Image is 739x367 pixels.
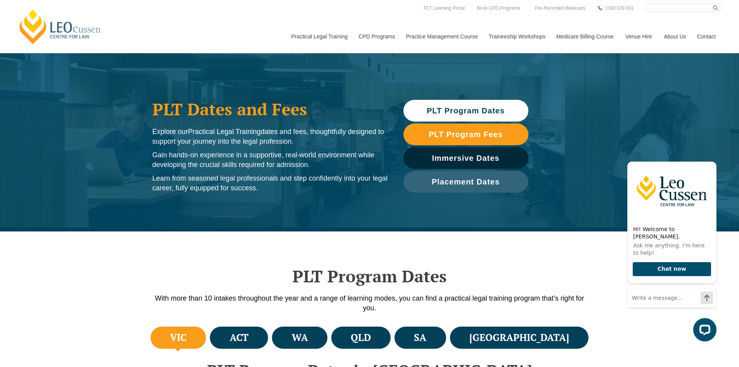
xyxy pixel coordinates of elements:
[152,150,388,170] p: Gain hands-on experience in a supportive, real-world environment while developing the crucial ski...
[152,99,388,119] h1: PLT Dates and Fees
[149,266,591,286] h2: PLT Program Dates
[691,20,722,53] a: Contact
[550,20,620,53] a: Medicare Billing Course
[427,107,505,115] span: PLT Program Dates
[188,128,261,136] span: Practical Legal Training
[351,331,371,344] h4: QLD
[414,331,426,344] h4: SA
[475,4,522,12] a: Book CPD Programs
[403,123,528,145] a: PLT Program Fees
[422,4,467,12] a: PLT Learning Portal
[403,147,528,169] a: Immersive Dates
[429,130,503,138] span: PLT Program Fees
[152,174,388,193] p: Learn from seasoned legal professionals and step confidently into your legal career, fully equipp...
[152,127,388,146] p: Explore our dates and fees, thoughtfully designed to support your journey into the legal profession.
[603,4,635,12] a: 1300 039 031
[621,154,720,348] iframe: LiveChat chat widget
[432,154,500,162] span: Immersive Dates
[533,4,588,12] a: Pre-Recorded Webcasts
[230,331,249,344] h4: ACT
[658,20,691,53] a: About Us
[469,331,569,344] h4: [GEOGRAPHIC_DATA]
[605,5,633,11] span: 1300 039 031
[149,294,591,313] p: With more than 10 intakes throughout the year and a range of learning modes, you can find a pract...
[353,20,400,53] a: CPD Programs
[620,20,658,53] a: Venue Hire
[403,100,528,122] a: PLT Program Dates
[17,9,103,45] a: [PERSON_NAME] Centre for Law
[483,20,550,53] a: Traineeship Workshops
[403,171,528,193] a: Placement Dates
[286,20,353,53] a: Practical Legal Training
[400,20,483,53] a: Practice Management Course
[170,331,187,344] h4: VIC
[292,331,308,344] h4: WA
[432,178,500,186] span: Placement Dates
